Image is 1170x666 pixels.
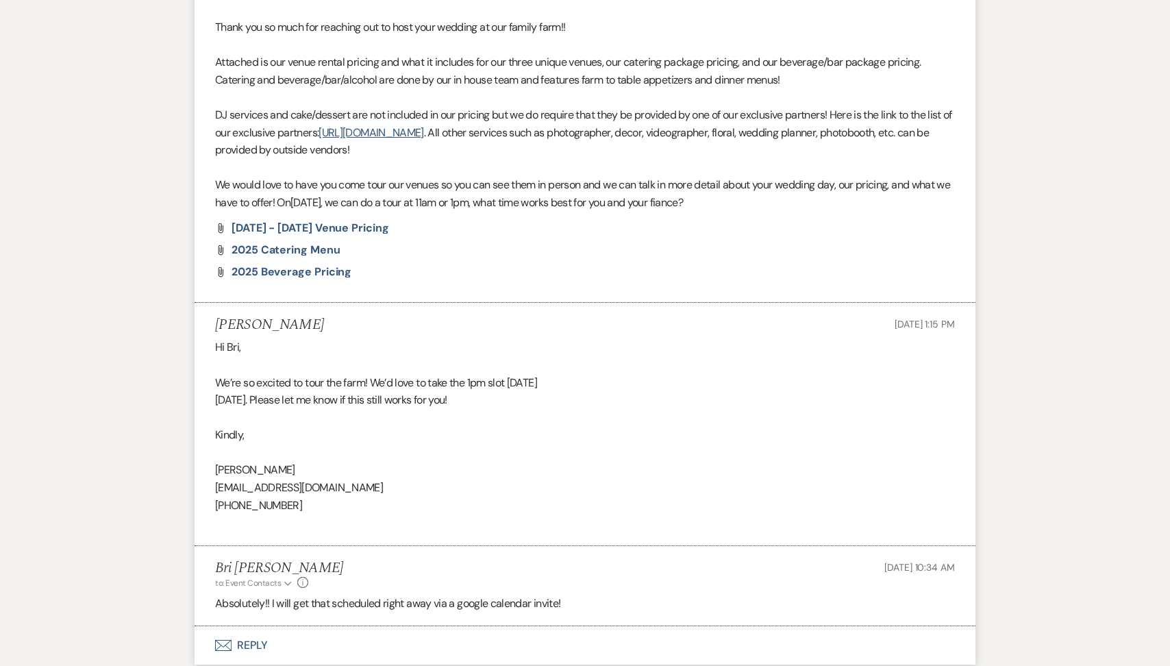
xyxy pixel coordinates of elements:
[232,243,340,257] span: 2025 Catering Menu
[895,318,955,330] span: [DATE] 1:15 PM
[215,317,324,334] h5: [PERSON_NAME]
[195,626,975,665] button: Reply
[232,264,351,279] span: 2025 Beverage Pricing
[215,18,955,36] p: Thank you so much for reaching out to host your wedding at our family farm!!
[215,106,955,159] p: DJ services and cake/dessert are not included in our pricing but we do require that they be provi...
[215,595,955,613] p: Absolutely!! I will get that scheduled right away via a google calendar invite!
[215,578,281,589] span: to: Event Contacts
[232,267,351,277] a: 2025 Beverage Pricing
[232,223,389,234] a: [DATE] - [DATE] Venue Pricing
[215,53,955,88] p: Attached is our venue rental pricing and what it includes for our three unique venues, our cateri...
[215,560,344,577] h5: Bri [PERSON_NAME]
[232,245,340,256] a: 2025 Catering Menu
[215,176,955,211] p: We would love to have you come tour our venues so you can see them in person and we can talk in m...
[232,221,389,235] span: [DATE] - [DATE] Venue Pricing
[319,125,423,140] a: [URL][DOMAIN_NAME]
[215,338,955,532] div: Hi Bri, We’re so excited to tour the farm! We’d love to take the 1pm slot [DATE] [DATE]. Please l...
[884,561,955,573] span: [DATE] 10:34 AM
[215,577,294,589] button: to: Event Contacts
[290,195,683,210] span: [DATE], we can do a tour at 11am or 1pm, what time works best for you and your fiance?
